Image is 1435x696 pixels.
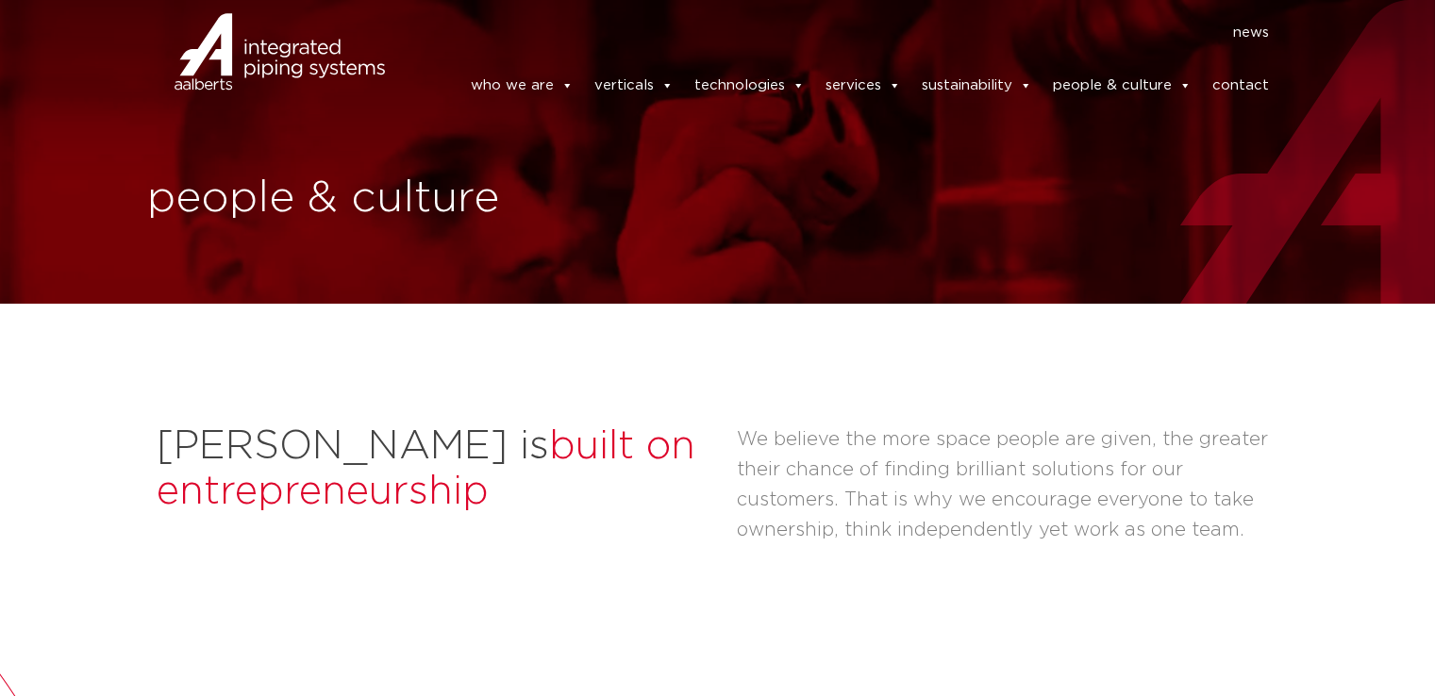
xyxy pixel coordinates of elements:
[471,67,574,105] a: who we are
[157,426,695,511] span: built on entrepreneurship
[922,67,1032,105] a: sustainability
[737,424,1279,545] p: We believe the more space people are given, the greater their chance of finding brilliant solutio...
[413,18,1270,48] nav: Menu
[1233,18,1269,48] a: news
[157,424,718,515] h2: [PERSON_NAME] is
[826,67,901,105] a: services
[147,169,709,229] h1: people & culture
[694,67,805,105] a: technologies
[1212,67,1269,105] a: contact
[1053,67,1192,105] a: people & culture
[594,67,674,105] a: verticals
